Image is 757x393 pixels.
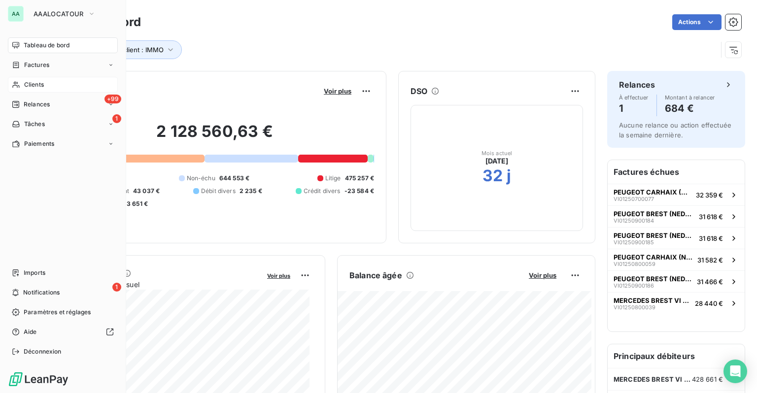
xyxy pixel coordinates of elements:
span: 31 618 € [699,213,723,221]
span: [DATE] [485,156,509,166]
span: Type client : IMMO [106,46,164,54]
button: PEUGEOT BREST (NEDELEC)VI0125090018631 466 € [608,270,745,292]
span: PEUGEOT CARHAIX (NEDELEC) [614,188,692,196]
span: Non-échu [187,174,215,183]
span: +99 [104,95,121,103]
h4: 684 € [665,100,715,116]
button: MERCEDES BREST VI ([GEOGRAPHIC_DATA])VI0125080003928 440 € [608,292,745,314]
span: 1 [112,114,121,123]
span: Tableau de bord [24,41,69,50]
span: Montant à relancer [665,95,715,100]
span: Factures [24,61,49,69]
h6: Principaux débiteurs [608,344,745,368]
span: PEUGEOT BREST (NEDELEC) [614,210,695,218]
span: VI01250900186 [614,283,654,289]
button: PEUGEOT BREST (NEDELEC)VI0125090018431 618 € [608,205,745,227]
span: MERCEDES BREST VI ([GEOGRAPHIC_DATA]) [614,296,691,304]
span: PEUGEOT BREST (NEDELEC) [614,231,695,239]
span: 31 466 € [697,278,723,286]
span: PEUGEOT BREST (NEDELEC) [614,275,693,283]
span: Débit divers [201,187,236,196]
h2: j [507,166,511,186]
span: PEUGEOT CARHAIX (NEDELEC) [614,253,693,261]
span: Aucune relance ou action effectuée la semaine dernière. [619,121,731,139]
button: PEUGEOT CARHAIX (NEDELEC)VI0125080005931 582 € [608,249,745,270]
span: 2 235 € [240,187,262,196]
span: 43 037 € [133,187,160,196]
h2: 2 128 560,63 € [56,122,374,151]
a: Aide [8,324,118,340]
span: VI01250900185 [614,239,654,245]
h6: Balance âgée [349,269,402,281]
button: Type client : IMMO [92,40,182,59]
span: Tâches [24,120,45,129]
h6: Relances [619,79,655,91]
span: Voir plus [324,87,351,95]
button: Voir plus [526,271,559,280]
span: VI01250900184 [614,218,654,224]
div: AA [8,6,24,22]
span: Aide [24,327,37,336]
span: 1 [112,283,121,292]
span: Paramètres et réglages [24,308,91,317]
span: Voir plus [529,271,556,279]
span: 428 661 € [692,375,723,383]
span: -23 584 € [344,187,374,196]
span: VI01250800039 [614,304,655,310]
h6: DSO [411,85,427,97]
h4: 1 [619,100,649,116]
span: Paiements [24,139,54,148]
img: Logo LeanPay [8,371,69,387]
span: Déconnexion [24,347,62,356]
span: MERCEDES BREST VI ([GEOGRAPHIC_DATA]) [614,375,692,383]
span: Notifications [23,288,60,297]
span: VI01250800059 [614,261,655,267]
button: Actions [672,14,722,30]
button: Voir plus [321,87,354,96]
span: 31 618 € [699,234,723,242]
span: 31 582 € [697,256,723,264]
span: AAALOCATOUR [34,10,84,18]
span: -3 651 € [124,199,148,208]
span: Chiffre d'affaires mensuel [56,279,260,290]
span: À effectuer [619,95,649,100]
h6: Factures échues [608,160,745,184]
div: Open Intercom Messenger [723,360,747,383]
span: VI01250700077 [614,196,654,202]
span: 475 257 € [345,174,374,183]
span: Clients [24,80,44,89]
button: PEUGEOT CARHAIX (NEDELEC)VI0125070007732 359 € [608,184,745,205]
span: Litige [325,174,341,183]
span: Crédit divers [304,187,341,196]
span: 32 359 € [696,191,723,199]
button: PEUGEOT BREST (NEDELEC)VI0125090018531 618 € [608,227,745,249]
h2: 32 [482,166,503,186]
span: 644 553 € [219,174,249,183]
span: Relances [24,100,50,109]
span: 28 440 € [695,299,723,307]
button: Voir plus [264,271,293,280]
span: Mois actuel [482,150,513,156]
span: Imports [24,268,45,277]
span: Voir plus [267,272,290,279]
